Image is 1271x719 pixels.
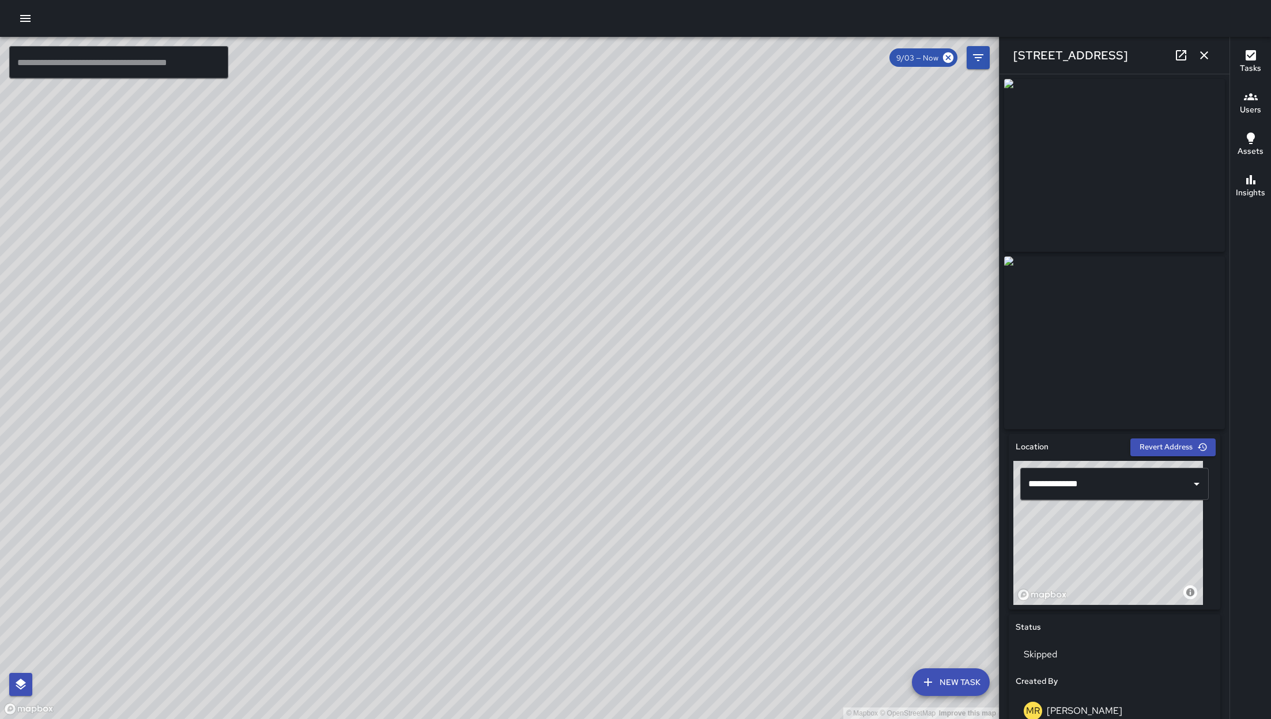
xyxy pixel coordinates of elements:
[1004,79,1225,252] img: request_images%2F9088f3d0-88e8-11f0-961b-bd8701d3ae0d
[1240,104,1261,116] h6: Users
[1189,476,1205,492] button: Open
[1236,187,1265,199] h6: Insights
[1024,648,1205,661] p: Skipped
[1013,46,1128,65] h6: [STREET_ADDRESS]
[1230,124,1271,166] button: Assets
[1238,145,1264,158] h6: Assets
[1130,438,1216,456] button: Revert Address
[1240,62,1261,75] h6: Tasks
[1230,41,1271,83] button: Tasks
[1016,675,1058,688] h6: Created By
[912,668,990,696] button: New Task
[1004,256,1225,429] img: request_images%2F0c92caf0-8993-11f0-97ec-29b536762686
[1230,83,1271,124] button: Users
[967,46,990,69] button: Filters
[889,48,957,67] div: 9/03 — Now
[1047,705,1122,717] p: [PERSON_NAME]
[1016,441,1049,453] h6: Location
[1230,166,1271,207] button: Insights
[889,53,945,63] span: 9/03 — Now
[1016,621,1041,634] h6: Status
[1026,704,1040,718] p: MR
